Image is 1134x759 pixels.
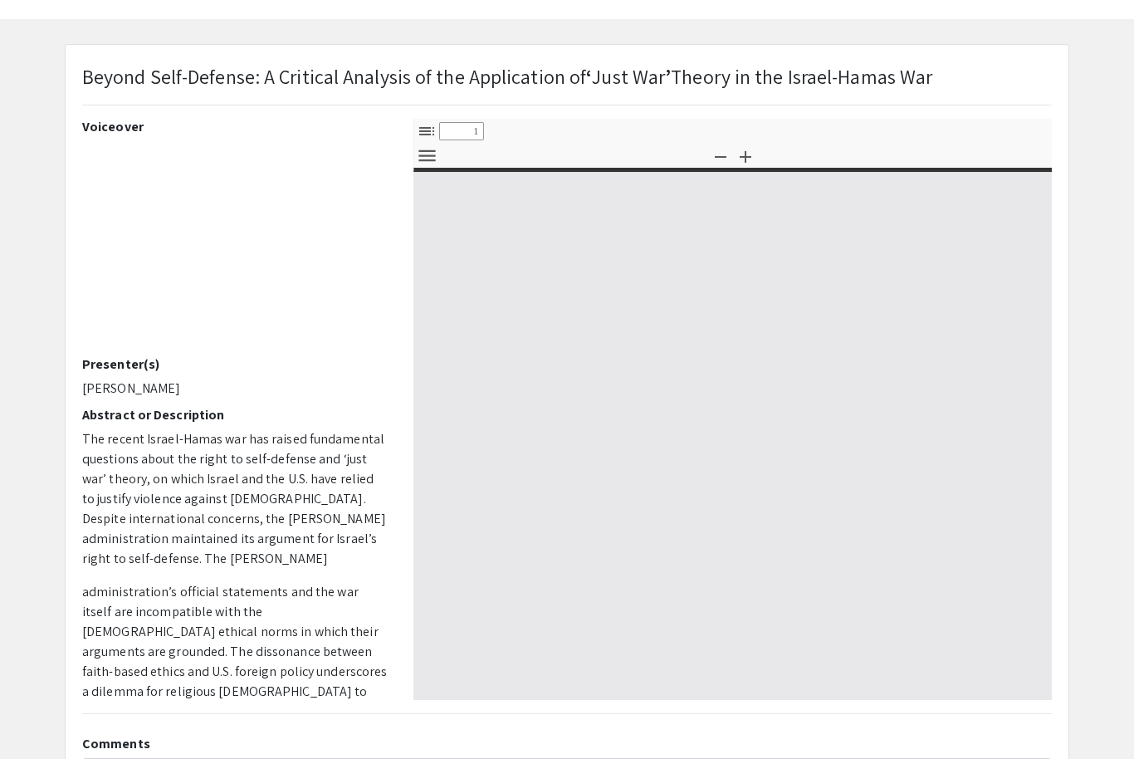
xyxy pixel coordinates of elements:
strong: ’ [665,63,671,90]
h2: Comments [82,736,1052,752]
iframe: Chat [12,684,71,747]
button: Zoom In [731,144,760,168]
h2: Presenter(s) [82,356,389,372]
button: Toggle Sidebar [413,120,441,144]
input: Page [439,122,484,140]
button: Zoom Out [706,144,735,168]
p: Beyond Self-Defense: A Critical Analysis of the Application of Just War Theory in the Israel-Hama... [82,61,932,91]
h2: Voiceover [82,119,389,135]
button: Tools [413,144,441,168]
p: The recent Israel-Hamas war has raised fundamental questions about the right to self-defense and ... [82,429,389,569]
p: [PERSON_NAME] [82,379,389,399]
h2: Abstract or Description [82,407,389,423]
iframe: YouTube video player [82,141,389,356]
strong: ‘ [586,63,592,90]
